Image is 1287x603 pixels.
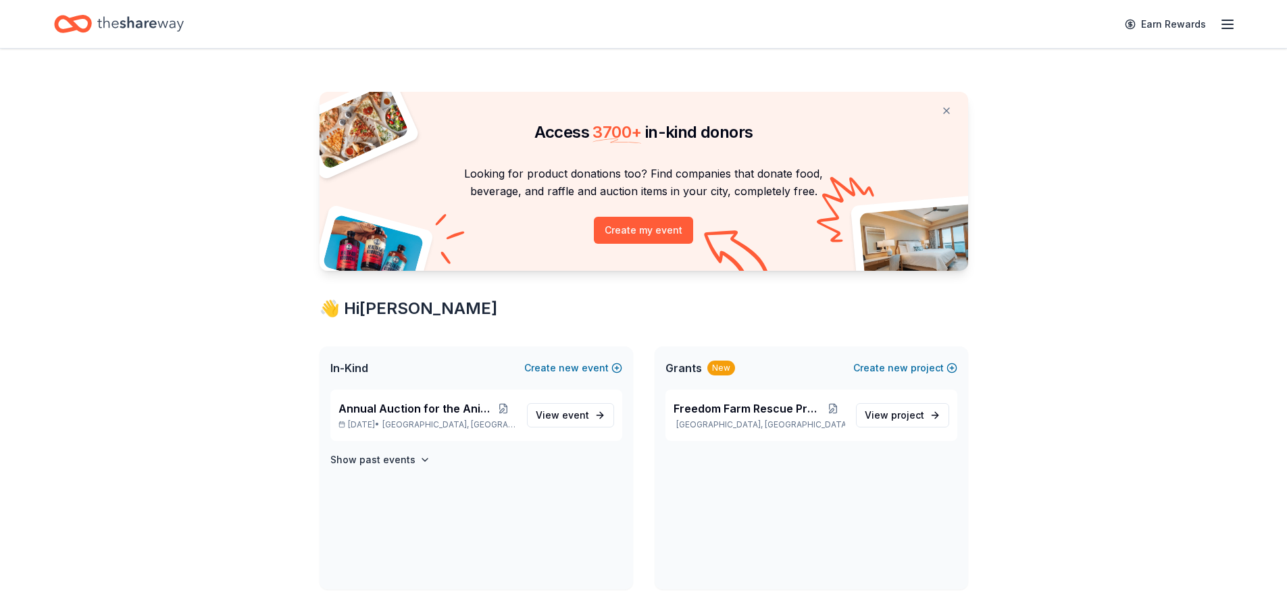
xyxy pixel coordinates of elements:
p: [GEOGRAPHIC_DATA], [GEOGRAPHIC_DATA] [674,419,845,430]
span: Freedom Farm Rescue Program [674,400,822,417]
span: new [888,360,908,376]
button: Create my event [594,217,693,244]
a: View event [527,403,614,427]
span: View [865,407,924,423]
img: Curvy arrow [704,230,772,281]
span: Annual Auction for the Animals [338,400,491,417]
span: project [891,409,924,421]
span: 3700 + [592,122,641,142]
span: Access in-kind donors [534,122,753,142]
p: Looking for product donations too? Find companies that donate food, beverage, and raffle and auct... [336,165,952,201]
h4: Show past events [330,452,415,468]
span: [GEOGRAPHIC_DATA], [GEOGRAPHIC_DATA] [382,419,515,430]
button: Createnewproject [853,360,957,376]
a: Home [54,8,184,40]
span: In-Kind [330,360,368,376]
button: Createnewevent [524,360,622,376]
span: View [536,407,589,423]
div: 👋 Hi [PERSON_NAME] [320,298,968,319]
img: Pizza [304,84,409,170]
span: Grants [665,360,702,376]
div: New [707,361,735,375]
a: View project [856,403,949,427]
a: Earn Rewards [1117,12,1214,36]
button: Show past events [330,452,430,468]
span: event [562,409,589,421]
p: [DATE] • [338,419,516,430]
span: new [559,360,579,376]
